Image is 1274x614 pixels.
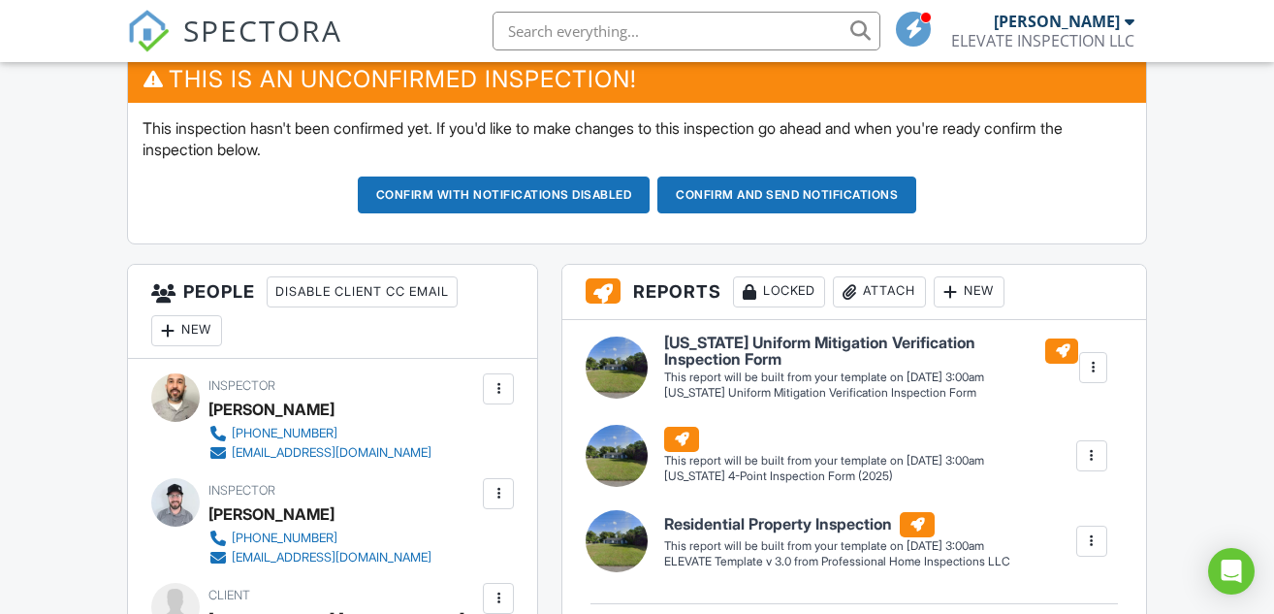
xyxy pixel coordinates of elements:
div: This report will be built from your template on [DATE] 3:00am [664,370,1078,385]
h3: This is an Unconfirmed Inspection! [128,55,1145,103]
span: Client [208,588,250,602]
h6: Residential Property Inspection [664,512,1010,537]
a: [PHONE_NUMBER] [208,529,431,548]
input: Search everything... [493,12,880,50]
h3: People [128,265,537,359]
div: ELEVATE Template v 3.0 from Professional Home Inspections LLC [664,554,1010,570]
a: [PHONE_NUMBER] [208,424,431,443]
span: Inspector [208,483,275,498]
div: ELEVATE INSPECTION LLC [951,31,1134,50]
span: Inspector [208,378,275,393]
div: Locked [733,276,825,307]
a: [EMAIL_ADDRESS][DOMAIN_NAME] [208,548,431,567]
img: The Best Home Inspection Software - Spectora [127,10,170,52]
div: [PERSON_NAME] [994,12,1120,31]
div: [EMAIL_ADDRESS][DOMAIN_NAME] [232,445,431,461]
div: [PHONE_NUMBER] [232,426,337,441]
div: [EMAIL_ADDRESS][DOMAIN_NAME] [232,550,431,566]
div: [US_STATE] 4-Point Inspection Form (2025) [664,469,984,485]
a: [EMAIL_ADDRESS][DOMAIN_NAME] [208,443,431,463]
p: This inspection hasn't been confirmed yet. If you'd like to make changes to this inspection go ah... [143,117,1131,161]
div: [PHONE_NUMBER] [232,531,337,546]
div: New [151,315,222,346]
button: Confirm and send notifications [657,177,916,213]
a: SPECTORA [127,26,342,67]
h3: Reports [562,265,1145,320]
div: This report will be built from your template on [DATE] 3:00am [664,538,1010,554]
div: Disable Client CC Email [267,276,458,307]
div: [PERSON_NAME] [208,500,334,529]
h6: [US_STATE] Uniform Mitigation Verification Inspection Form [664,335,1078,369]
button: Confirm with notifications disabled [358,177,651,213]
div: This report will be built from your template on [DATE] 3:00am [664,453,984,469]
div: Attach [833,276,926,307]
div: Open Intercom Messenger [1208,548,1255,595]
div: [US_STATE] Uniform Mitigation Verification Inspection Form [664,385,1078,402]
div: [PERSON_NAME] [208,395,334,424]
div: New [934,276,1004,307]
span: SPECTORA [183,10,342,50]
